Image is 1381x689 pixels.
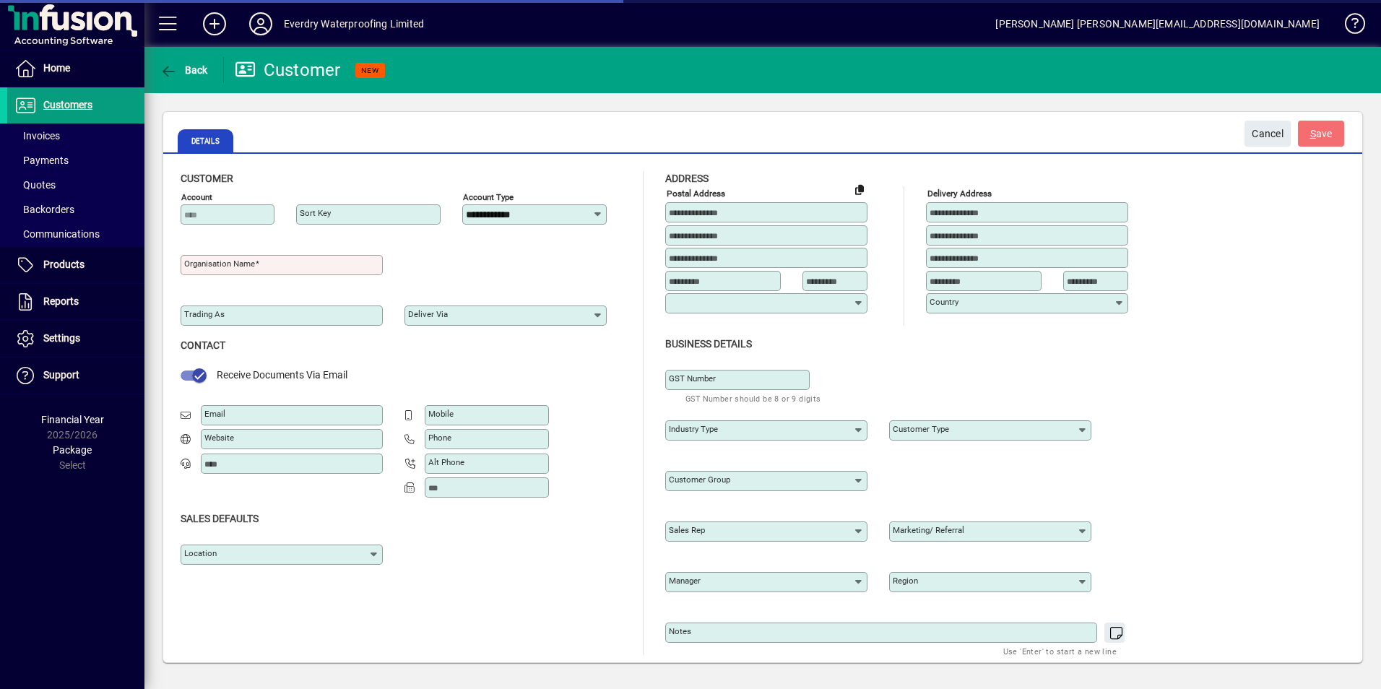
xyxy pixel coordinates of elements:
mat-label: Sort key [300,208,331,218]
a: Invoices [7,123,144,148]
span: Payments [14,155,69,166]
a: Knowledge Base [1334,3,1363,50]
span: Contact [181,339,225,351]
span: Package [53,444,92,456]
mat-label: Manager [669,576,701,586]
div: [PERSON_NAME] [PERSON_NAME][EMAIL_ADDRESS][DOMAIN_NAME] [995,12,1320,35]
mat-label: Mobile [428,409,454,419]
div: Customer [235,58,341,82]
span: Sales defaults [181,513,259,524]
button: Profile [238,11,284,37]
a: Products [7,247,144,283]
mat-label: Notes [669,626,691,636]
mat-label: Website [204,433,234,443]
span: Reports [43,295,79,307]
a: Reports [7,284,144,320]
mat-label: Sales rep [669,525,705,535]
a: Home [7,51,144,87]
span: Support [43,369,79,381]
app-page-header-button: Back [144,57,224,83]
div: Everdry Waterproofing Limited [284,12,424,35]
span: Financial Year [41,414,104,425]
button: Add [191,11,238,37]
mat-label: Region [893,576,918,586]
button: Cancel [1244,121,1291,147]
mat-label: Phone [428,433,451,443]
a: Backorders [7,197,144,222]
mat-label: GST Number [669,373,716,383]
span: Settings [43,332,80,344]
span: Address [665,173,709,184]
mat-label: Organisation name [184,259,255,269]
a: Communications [7,222,144,246]
a: Settings [7,321,144,357]
span: Receive Documents Via Email [217,369,347,381]
span: Customers [43,99,92,110]
a: Payments [7,148,144,173]
mat-label: Account [181,192,212,202]
mat-label: Account Type [463,192,514,202]
span: Details [178,129,233,152]
mat-label: Customer group [669,474,730,485]
span: Backorders [14,204,74,215]
mat-hint: Use 'Enter' to start a new line [1003,643,1117,659]
button: Save [1298,121,1344,147]
mat-label: Alt Phone [428,457,464,467]
span: Communications [14,228,100,240]
button: Back [156,57,212,83]
a: Quotes [7,173,144,197]
span: Invoices [14,130,60,142]
span: NEW [361,66,379,75]
button: Copy to Delivery address [848,178,871,201]
span: Home [43,62,70,74]
span: Quotes [14,179,56,191]
mat-label: Industry type [669,424,718,434]
span: S [1310,128,1316,139]
mat-label: Trading as [184,309,225,319]
mat-label: Marketing/ Referral [893,525,964,535]
mat-label: Country [930,297,958,307]
span: Business details [665,338,752,350]
mat-label: Customer type [893,424,949,434]
mat-label: Location [184,548,217,558]
span: ave [1310,122,1333,146]
mat-hint: GST Number should be 8 or 9 digits [685,390,821,407]
mat-label: Deliver via [408,309,448,319]
span: Customer [181,173,233,184]
span: Back [160,64,208,76]
mat-label: Email [204,409,225,419]
a: Support [7,357,144,394]
span: Cancel [1252,122,1283,146]
span: Products [43,259,85,270]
